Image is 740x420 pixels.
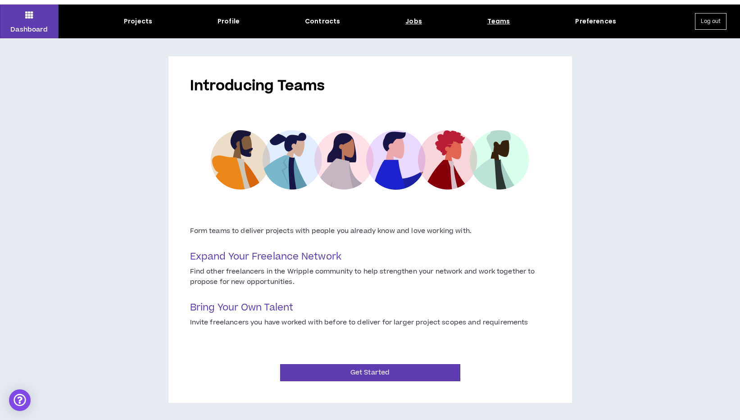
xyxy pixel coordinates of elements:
div: Jobs [405,17,422,26]
div: Contracts [305,17,340,26]
div: Profile [218,17,240,26]
h3: Expand Your Freelance Network [190,251,550,263]
h3: Bring Your Own Talent [190,301,550,314]
h1: Introducing Teams [190,78,550,94]
p: Invite freelancers you have worked with before to deliver for larger project scopes and requirements [190,318,550,328]
div: Projects [124,17,152,26]
button: Log out [695,13,726,30]
button: Get Started [280,364,460,381]
p: Form teams to deliver projects with people you already know and love working with. [190,226,550,236]
div: Open Intercom Messenger [9,389,31,411]
p: Dashboard [10,25,48,34]
div: Preferences [575,17,616,26]
p: Find other freelancers in the Wripple community to help strengthen your network and work together... [190,267,550,287]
